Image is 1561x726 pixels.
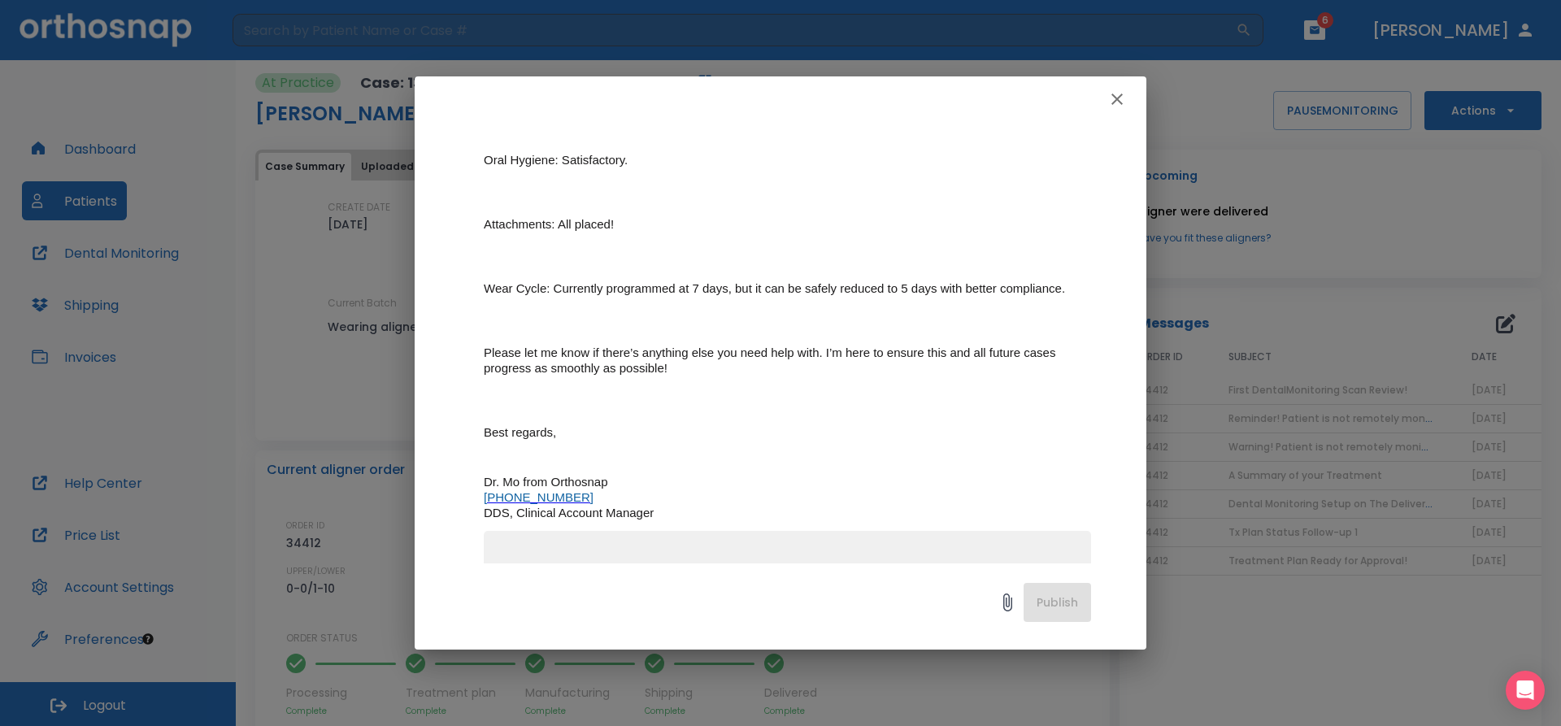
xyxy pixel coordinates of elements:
[484,346,1059,375] span: Please let me know if there’s anything else you need help with. I’m here to ensure this and all f...
[484,281,1065,295] span: Wear Cycle: Currently programmed at 7 days, but it can be safely reduced to 5 days with better co...
[1506,671,1545,710] div: Open Intercom Messenger
[484,475,608,489] span: Dr. Mo from Orthosnap
[484,153,628,167] span: Oral Hygiene: Satisfactory.
[484,425,556,439] span: Best regards,
[484,217,614,231] span: Attachments: All placed!
[484,506,654,520] span: DDS, Clinical Account Manager
[484,491,594,505] a: [PHONE_NUMBER]
[484,490,594,504] span: [PHONE_NUMBER]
